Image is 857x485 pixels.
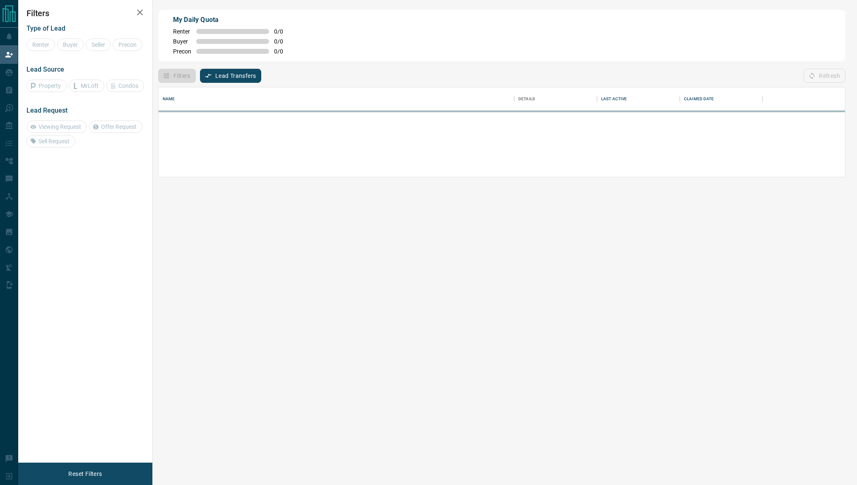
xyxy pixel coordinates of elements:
[173,38,191,45] span: Buyer
[159,87,514,111] div: Name
[26,24,65,32] span: Type of Lead
[26,65,64,73] span: Lead Source
[514,87,597,111] div: Details
[163,87,175,111] div: Name
[26,8,144,18] h2: Filters
[680,87,763,111] div: Claimed Date
[274,28,292,35] span: 0 / 0
[63,467,107,481] button: Reset Filters
[597,87,680,111] div: Last Active
[684,87,714,111] div: Claimed Date
[274,38,292,45] span: 0 / 0
[601,87,627,111] div: Last Active
[274,48,292,55] span: 0 / 0
[173,28,191,35] span: Renter
[173,15,292,25] p: My Daily Quota
[200,69,262,83] button: Lead Transfers
[173,48,191,55] span: Precon
[26,106,67,114] span: Lead Request
[518,87,535,111] div: Details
